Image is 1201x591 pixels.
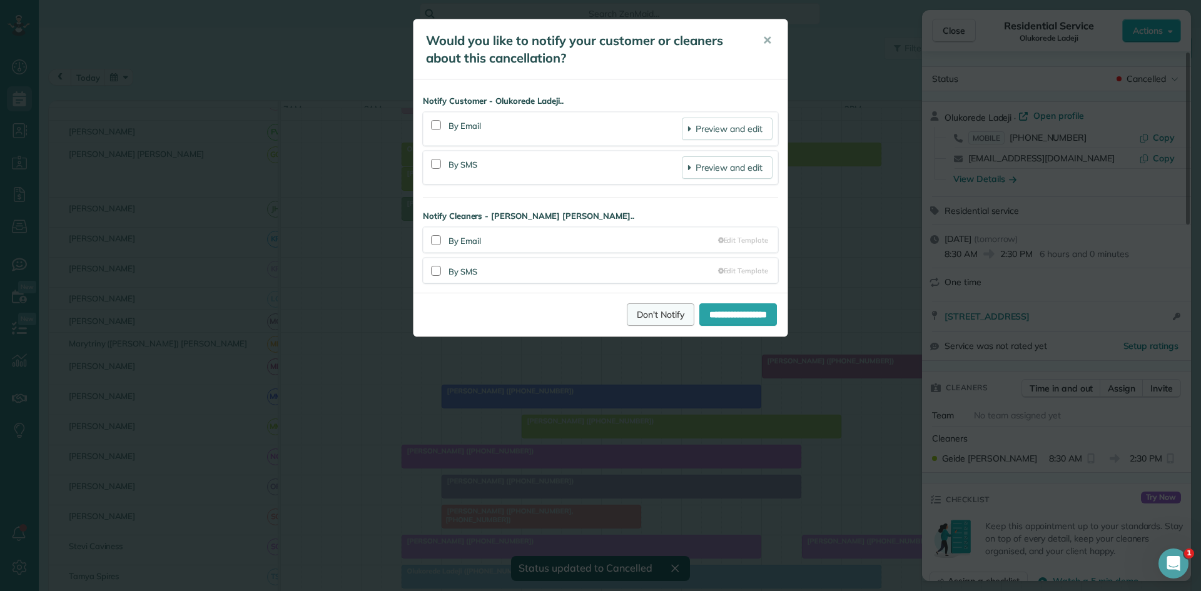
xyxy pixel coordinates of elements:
[627,303,694,326] a: Don't Notify
[448,118,682,140] div: By Email
[423,95,778,107] strong: Notify Customer - Olukorede Ladeji..
[448,156,682,179] div: By SMS
[682,156,773,179] a: Preview and edit
[718,235,768,245] a: Edit Template
[426,32,745,67] h5: Would you like to notify your customer or cleaners about this cancellation?
[448,263,718,278] div: By SMS
[682,118,773,140] a: Preview and edit
[1184,548,1194,558] span: 1
[423,210,778,222] strong: Notify Cleaners - [PERSON_NAME] [PERSON_NAME]..
[763,33,772,48] span: ✕
[448,233,718,247] div: By Email
[718,266,768,276] a: Edit Template
[1158,548,1188,578] iframe: Intercom live chat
